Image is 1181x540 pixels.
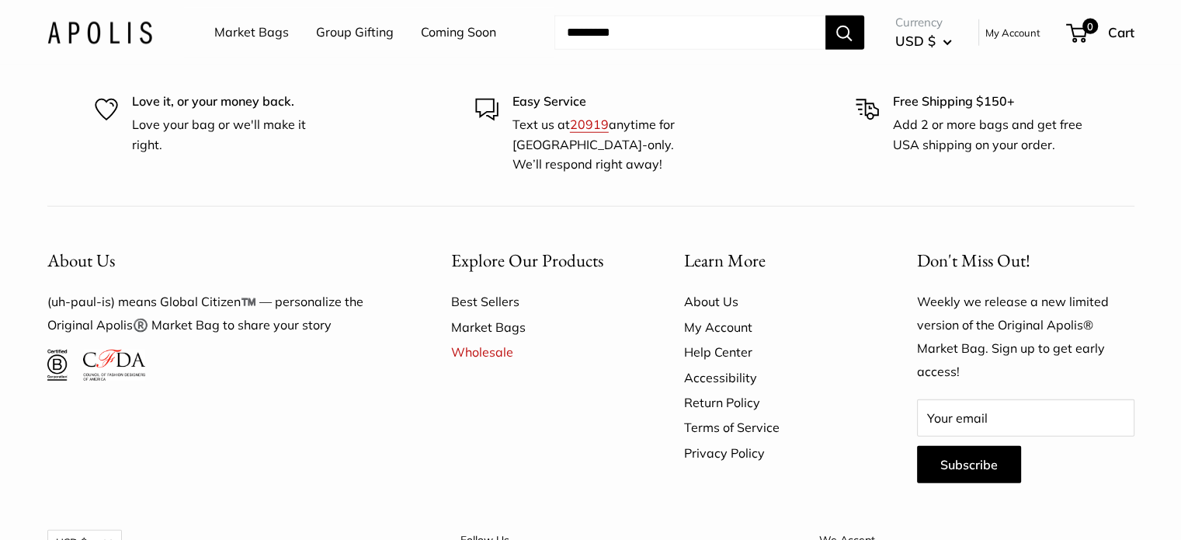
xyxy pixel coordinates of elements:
[895,33,936,49] span: USD $
[917,246,1134,276] p: Don't Miss Out!
[1068,20,1134,45] a: 0 Cart
[1108,24,1134,40] span: Cart
[825,16,864,50] button: Search
[684,441,863,465] a: Privacy Policy
[132,92,326,112] p: Love it, or your money back.
[895,12,952,33] span: Currency
[47,246,397,276] button: About Us
[985,23,1040,42] a: My Account
[554,16,825,50] input: Search...
[684,340,863,364] a: Help Center
[512,92,707,112] p: Easy Service
[47,291,397,337] p: (uh-paul-is) means Global Citizen™️ — personalize the Original Apolis®️ Market Bag to share your ...
[893,115,1087,155] p: Add 2 or more bags and get free USA shipping on your order.
[83,350,144,381] img: Council of Fashion Designers of America Member
[214,21,289,44] a: Market Bags
[917,291,1134,384] p: Weekly we release a new limited version of the Original Apolis® Market Bag. Sign up to get early ...
[1082,19,1097,34] span: 0
[47,350,68,381] img: Certified B Corporation
[451,246,630,276] button: Explore Our Products
[917,446,1021,483] button: Subscribe
[451,249,603,272] span: Explore Our Products
[893,92,1087,112] p: Free Shipping $150+
[47,21,152,44] img: Apolis
[451,289,630,314] a: Best Sellers
[451,315,630,340] a: Market Bags
[47,249,115,272] span: About Us
[316,21,394,44] a: Group Gifting
[132,115,326,155] p: Love your bag or we'll make it right.
[684,249,766,272] span: Learn More
[684,365,863,390] a: Accessibility
[421,21,496,44] a: Coming Soon
[684,289,863,314] a: About Us
[895,29,952,54] button: USD $
[512,115,707,175] p: Text us at anytime for [GEOGRAPHIC_DATA]-only. We’ll respond right away!
[451,340,630,364] a: Wholesale
[684,246,863,276] button: Learn More
[684,315,863,340] a: My Account
[684,390,863,415] a: Return Policy
[570,117,609,132] a: 20919
[684,415,863,440] a: Terms of Service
